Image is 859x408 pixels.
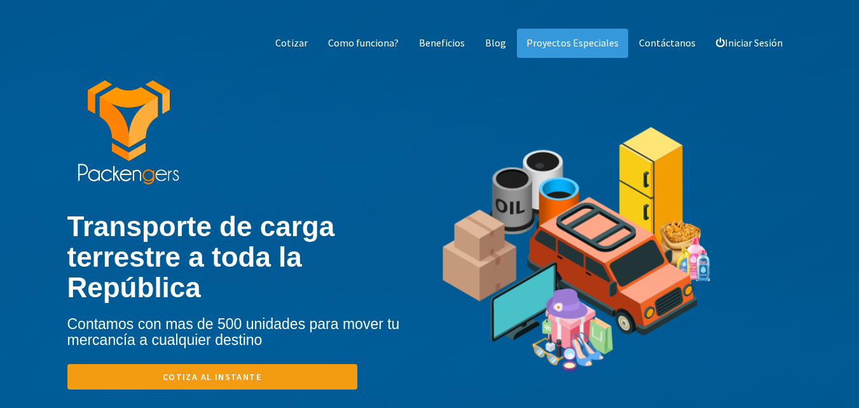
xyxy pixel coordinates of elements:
[517,29,628,58] a: Proyectos Especiales
[67,364,357,390] a: Cotiza al instante
[629,29,705,58] a: Contáctanos
[67,211,335,304] b: Transporte de carga terrestre a toda la República
[706,29,792,58] a: Iniciar Sesión
[266,29,317,58] a: Cotizar
[476,29,516,58] a: Blog
[795,344,844,393] iframe: Drift Widget Chat Controller
[319,29,408,58] a: Como funciona?
[77,80,180,186] img: packengers
[409,29,474,58] a: Beneficios
[67,316,430,349] h4: Contamos con mas de 500 unidades para mover tu mercancía a cualquier destino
